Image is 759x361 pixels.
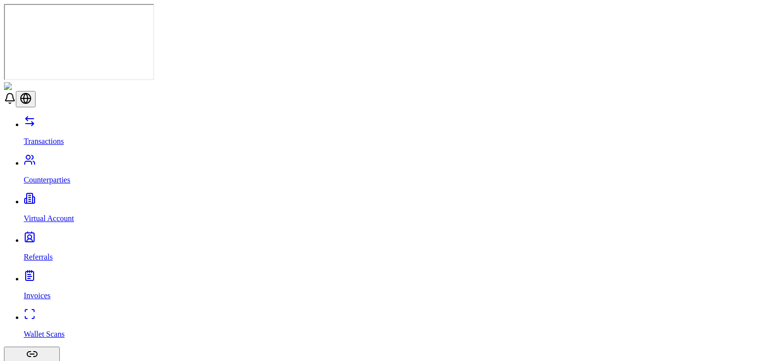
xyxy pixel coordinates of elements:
a: Virtual Account [24,197,755,223]
img: ShieldPay Logo [4,82,63,91]
p: Transactions [24,137,755,146]
p: Invoices [24,291,755,300]
a: Invoices [24,274,755,300]
a: Referrals [24,236,755,262]
p: Referrals [24,253,755,262]
a: Wallet Scans [24,313,755,339]
a: Transactions [24,120,755,146]
p: Counterparties [24,176,755,184]
p: Virtual Account [24,214,755,223]
p: Wallet Scans [24,330,755,339]
a: Counterparties [24,159,755,184]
